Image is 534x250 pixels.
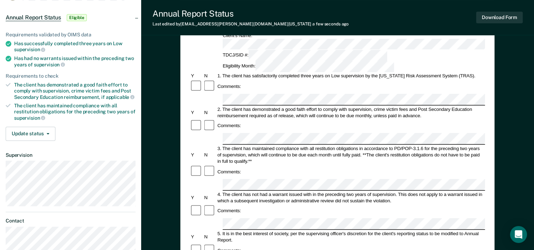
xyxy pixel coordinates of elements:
div: 1. The client has satisfactorily completed three years on Low supervision by the [US_STATE] Risk ... [216,73,485,79]
div: Has had no warrants issued within the preceding two years of [14,55,136,67]
div: 2. The client has demonstrated a good faith effort to comply with supervision, crime victim fees ... [216,106,485,119]
span: applicable [106,94,134,100]
div: TDCJ/SID #: [222,50,388,61]
button: Update status [6,127,55,141]
dt: Supervision [6,152,136,158]
div: 4. The client has not had a warrant issued with in the preceding two years of supervision. This d... [216,191,485,204]
div: Comments: [216,123,242,129]
div: N [203,194,216,201]
div: Requirements validated by OIMS data [6,32,136,38]
div: Comments: [216,83,242,90]
span: supervision [14,47,45,52]
div: The client has maintained compliance with all restitution obligations for the preceding two years of [14,103,136,121]
div: Y [190,151,203,158]
div: Y [190,109,203,115]
dt: Contact [6,218,136,224]
div: N [203,109,216,115]
div: Open Intercom Messenger [510,226,527,243]
div: Y [190,194,203,201]
button: Download Form [476,12,523,23]
span: Annual Report Status [6,14,61,21]
div: Has successfully completed three years on Low [14,41,136,53]
div: Last edited by [EMAIL_ADDRESS][PERSON_NAME][DOMAIN_NAME][US_STATE] [152,22,349,26]
div: N [203,151,216,158]
span: Eligible [67,14,87,21]
span: supervision [34,62,65,67]
div: N [203,73,216,79]
span: a few seconds ago [312,22,349,26]
div: Annual Report Status [152,8,349,19]
div: N [203,234,216,240]
div: Y [190,234,203,240]
div: 3. The client has maintained compliance with all restitution obligations in accordance to PD/POP-... [216,145,485,164]
div: Comments: [216,208,242,214]
div: The client has demonstrated a good faith effort to comply with supervision, crime victim fees and... [14,82,136,100]
div: Comments: [216,168,242,175]
div: 5. It is in the best interest of society, per the supervising officer's discretion for the client... [216,231,485,243]
div: Y [190,73,203,79]
span: supervision [14,115,45,121]
div: Requirements to check [6,73,136,79]
div: Eligibility Month: [222,61,395,72]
